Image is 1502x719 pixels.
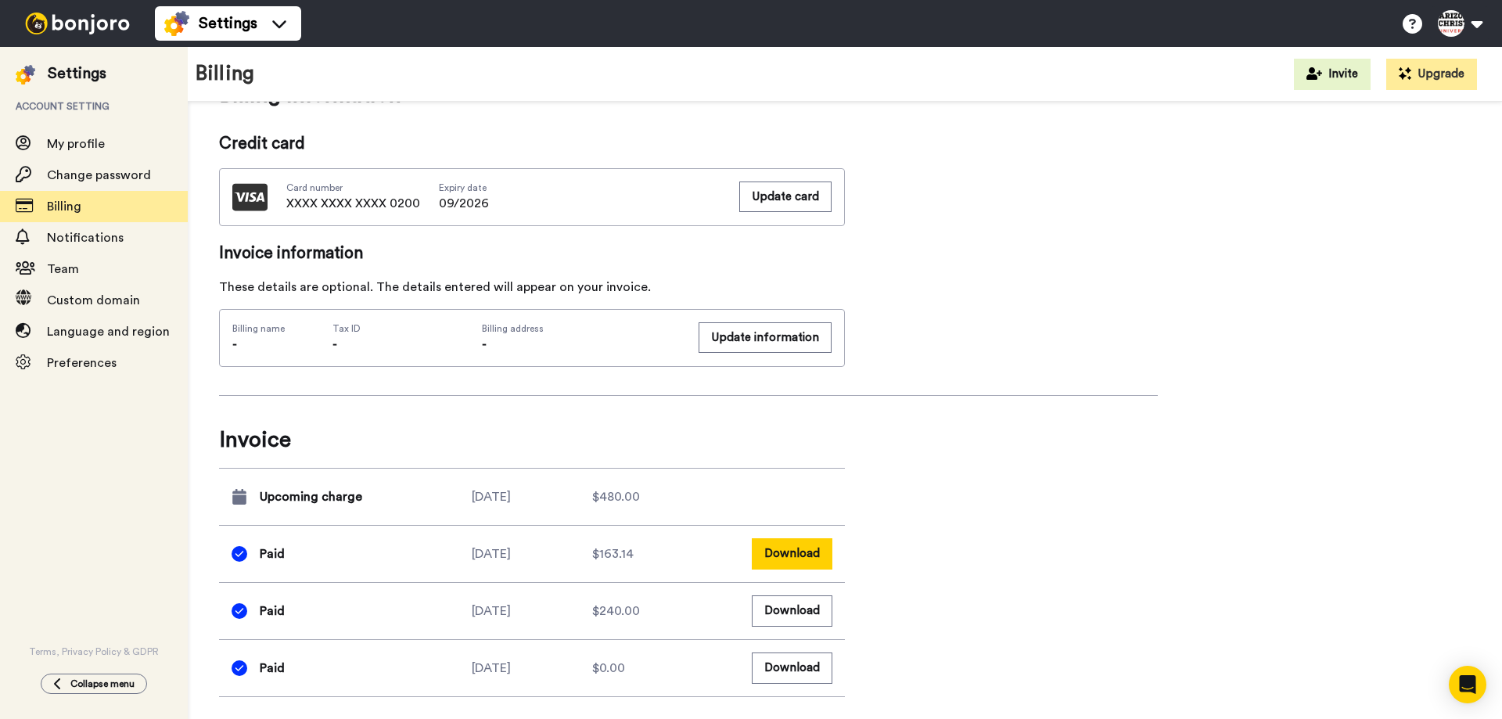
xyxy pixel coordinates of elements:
[592,602,640,620] span: $240.00
[47,232,124,244] span: Notifications
[47,263,79,275] span: Team
[332,322,361,335] span: Tax ID
[482,338,487,351] span: -
[699,322,832,353] button: Update information
[739,182,832,212] button: Update card
[47,169,151,182] span: Change password
[482,322,681,335] span: Billing address
[219,278,845,297] div: These details are optional. The details entered will appear on your invoice.
[47,325,170,338] span: Language and region
[592,487,713,506] div: $480.00
[260,545,285,563] span: Paid
[232,338,237,351] span: -
[260,487,362,506] span: Upcoming charge
[752,538,832,569] button: Download
[219,424,845,455] span: Invoice
[47,294,140,307] span: Custom domain
[286,194,420,213] span: XXXX XXXX XXXX 0200
[16,65,35,84] img: settings-colored.svg
[592,659,625,678] span: $0.00
[41,674,147,694] button: Collapse menu
[332,338,337,351] span: -
[439,182,489,194] span: Expiry date
[260,602,285,620] span: Paid
[232,322,285,335] span: Billing name
[592,545,634,563] span: $163.14
[47,200,81,213] span: Billing
[48,63,106,84] div: Settings
[47,138,105,150] span: My profile
[47,357,117,369] span: Preferences
[439,194,489,213] span: 09/2026
[286,182,420,194] span: Card number
[752,595,832,626] button: Download
[219,242,845,265] span: Invoice information
[472,659,592,678] div: [DATE]
[472,545,592,563] div: [DATE]
[199,13,257,34] span: Settings
[1449,666,1486,703] div: Open Intercom Messenger
[1294,59,1371,90] button: Invite
[219,132,845,156] span: Credit card
[1386,59,1477,90] button: Upgrade
[70,678,135,690] span: Collapse menu
[752,652,832,683] button: Download
[164,11,189,36] img: settings-colored.svg
[472,602,592,620] div: [DATE]
[472,487,592,506] div: [DATE]
[19,13,136,34] img: bj-logo-header-white.svg
[260,659,285,678] span: Paid
[196,63,254,85] h1: Billing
